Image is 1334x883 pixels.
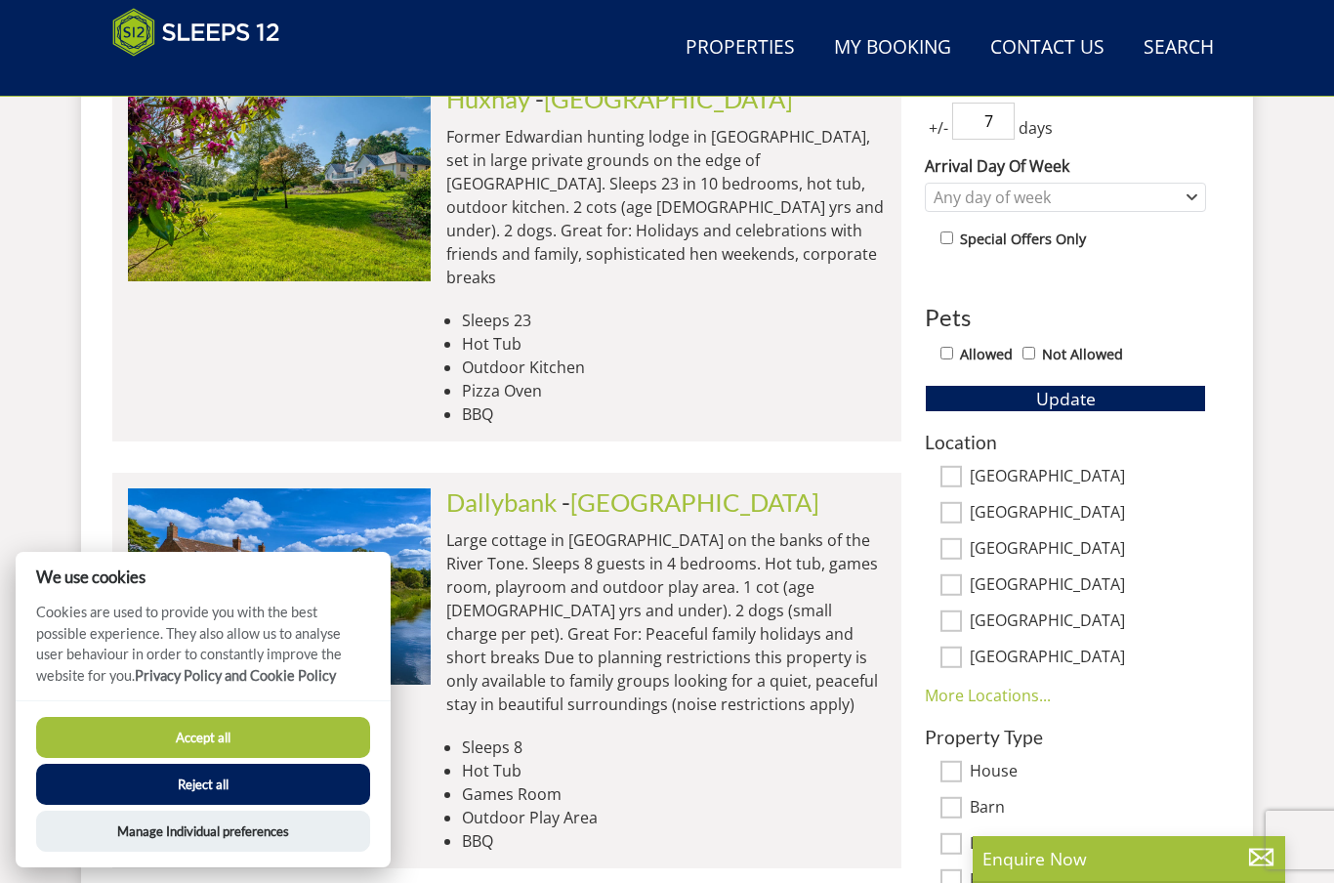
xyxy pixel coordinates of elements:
label: [GEOGRAPHIC_DATA] [970,648,1206,669]
img: duxhams-somerset-holiday-accomodation-sleeps-12.original.jpg [128,85,431,280]
a: Properties [678,26,803,70]
button: Manage Individual preferences [36,811,370,852]
div: Combobox [925,183,1206,212]
iframe: Customer reviews powered by Trustpilot [103,68,308,85]
li: Pizza Oven [462,379,886,402]
a: Search [1136,26,1222,70]
label: [GEOGRAPHIC_DATA] [970,503,1206,525]
h3: Location [925,432,1206,452]
button: Accept all [36,717,370,758]
span: - [562,487,819,517]
label: Arrival Day Of Week [925,154,1206,178]
img: Sleeps 12 [112,8,280,57]
label: [GEOGRAPHIC_DATA] [970,575,1206,597]
li: BBQ [462,402,886,426]
a: Dallybank [446,487,557,517]
label: Special Offers Only [960,229,1086,250]
a: Privacy Policy and Cookie Policy [135,667,336,684]
div: Any day of week [929,187,1182,208]
h3: Property Type [925,727,1206,747]
li: Hot Tub [462,332,886,356]
p: Former Edwardian hunting lodge in [GEOGRAPHIC_DATA], set in large private grounds on the edge of ... [446,125,886,289]
span: - [535,84,793,113]
label: House [970,762,1206,783]
button: Reject all [36,764,370,805]
li: Hot Tub [462,759,886,782]
label: Not Allowed [1042,344,1123,365]
h3: Pets [925,305,1206,330]
label: [GEOGRAPHIC_DATA] [970,611,1206,633]
li: Outdoor Kitchen [462,356,886,379]
label: Barn [970,798,1206,820]
span: +/- [925,116,952,140]
li: Sleeps 8 [462,736,886,759]
a: [GEOGRAPHIC_DATA] [544,84,793,113]
a: Contact Us [982,26,1112,70]
li: BBQ [462,829,886,853]
li: Games Room [462,782,886,806]
button: Update [925,385,1206,412]
label: Allowed [960,344,1013,365]
p: Cookies are used to provide you with the best possible experience. They also allow us to analyse ... [16,602,391,700]
span: days [1015,116,1057,140]
a: More Locations... [925,685,1051,706]
li: Sleeps 23 [462,309,886,332]
a: Huxhay [446,84,530,113]
label: [GEOGRAPHIC_DATA] [970,467,1206,488]
label: Lodge [970,834,1206,856]
p: Enquire Now [982,846,1275,871]
span: Update [1036,387,1096,410]
img: riverside-somerset-holiday-accommodation-home-sleeps-8.original.jpg [128,488,431,684]
h2: We use cookies [16,568,391,586]
p: Large cottage in [GEOGRAPHIC_DATA] on the banks of the River Tone. Sleeps 8 guests in 4 bedrooms.... [446,528,886,716]
a: [GEOGRAPHIC_DATA] [570,487,819,517]
label: [GEOGRAPHIC_DATA] [970,539,1206,561]
li: Outdoor Play Area [462,806,886,829]
a: My Booking [826,26,959,70]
